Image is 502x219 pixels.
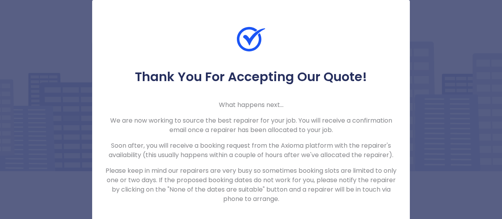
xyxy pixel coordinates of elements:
p: What happens next... [105,100,397,110]
p: Soon after, you will receive a booking request from the Axioma platform with the repairer's avail... [105,141,397,160]
p: Please keep in mind our repairers are very busy so sometimes booking slots are limited to only on... [105,166,397,204]
h5: Thank You For Accepting Our Quote! [105,69,397,85]
img: Check [237,25,265,53]
p: We are now working to source the best repairer for your job. You will receive a confirmation emai... [105,116,397,135]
